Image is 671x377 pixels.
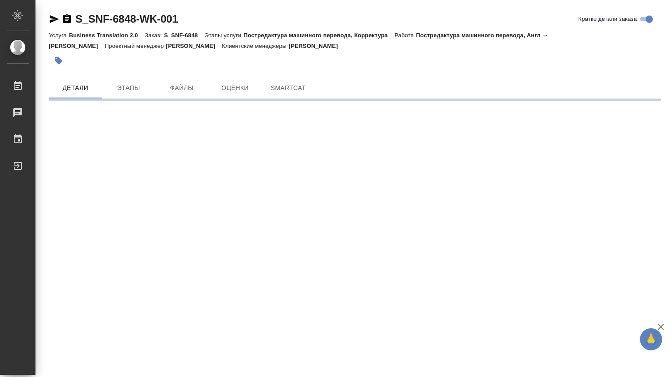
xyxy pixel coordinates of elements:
[243,32,394,39] p: Постредактура машинного перевода, Корректура
[54,82,97,94] span: Детали
[49,51,68,71] button: Добавить тэг
[640,328,662,350] button: 🙏
[394,32,416,39] p: Работа
[289,43,345,49] p: [PERSON_NAME]
[204,32,243,39] p: Этапы услуги
[62,14,72,24] button: Скопировать ссылку
[214,82,256,94] span: Оценки
[222,43,289,49] p: Клиентские менеджеры
[75,13,178,25] a: S_SNF-6848-WK-001
[49,14,59,24] button: Скопировать ссылку для ЯМессенджера
[107,82,150,94] span: Этапы
[49,32,69,39] p: Услуга
[164,32,205,39] p: S_SNF-6848
[267,82,310,94] span: SmartCat
[145,32,164,39] p: Заказ:
[161,82,203,94] span: Файлы
[69,32,145,39] p: Business Translation 2.0
[166,43,222,49] p: [PERSON_NAME]
[644,330,659,349] span: 🙏
[578,15,637,24] span: Кратко детали заказа
[105,43,166,49] p: Проектный менеджер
